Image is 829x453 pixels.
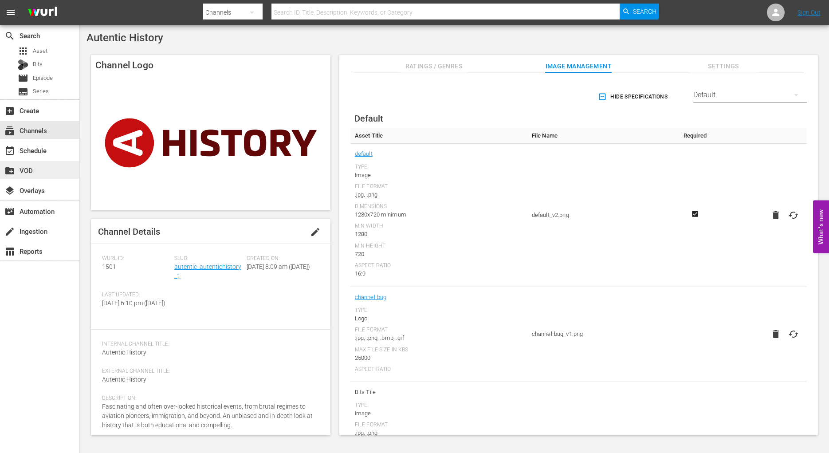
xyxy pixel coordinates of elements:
[355,250,523,259] div: 720
[102,403,313,429] span: Fascinating and often over-looked historical events, from brutal regimes to aviation pioneers, im...
[5,7,16,18] span: menu
[620,4,659,20] button: Search
[355,314,523,323] div: Logo
[355,307,523,314] div: Type
[813,200,829,253] button: Open Feedback Widget
[355,190,523,199] div: .jpg, .png
[596,84,671,109] button: Hide Specifications
[798,9,821,16] a: Sign Out
[102,341,315,348] span: Internal Channel Title:
[174,255,242,262] span: Slug:
[33,60,43,69] span: Bits
[305,221,326,243] button: edit
[102,395,315,402] span: Description:
[354,113,383,124] span: Default
[102,349,146,356] span: Autentic History
[527,287,676,382] td: channel-bug_v1.png
[4,31,15,41] span: Search
[355,230,523,239] div: 1280
[4,246,15,257] span: Reports
[355,183,523,190] div: File Format
[545,61,612,72] span: Image Management
[4,165,15,176] span: VOD
[33,74,53,83] span: Episode
[350,128,527,144] th: Asset Title
[91,55,330,75] h4: Channel Logo
[355,171,523,180] div: Image
[4,126,15,136] span: Channels
[18,46,28,56] span: Asset
[4,146,15,156] span: Schedule
[401,61,467,72] span: Ratings / Genres
[355,429,523,437] div: .jpg, .png
[355,409,523,418] div: Image
[33,47,47,55] span: Asset
[21,2,64,23] img: ans4CAIJ8jUAAAAAAAAAAAAAAAAAAAAAAAAgQb4GAAAAAAAAAAAAAAAAAAAAAAAAJMjXAAAAAAAAAAAAAAAAAAAAAAAAgAT5G...
[247,255,314,262] span: Created On:
[355,203,523,210] div: Dimensions
[4,106,15,116] span: Create
[355,243,523,250] div: Min Height
[91,75,330,210] img: Autentic History
[527,128,676,144] th: File Name
[33,87,49,96] span: Series
[4,226,15,237] span: Ingestion
[355,148,373,160] a: default
[4,185,15,196] span: Overlays
[355,164,523,171] div: Type
[4,206,15,217] span: Automation
[355,210,523,219] div: 1280x720 minimum
[18,59,28,70] div: Bits
[355,354,523,362] div: 25000
[355,366,523,373] div: Aspect Ratio
[102,376,146,383] span: Autentic History
[355,223,523,230] div: Min Width
[355,327,523,334] div: File Format
[18,87,28,97] span: Series
[355,347,523,354] div: Max File Size In Kbs
[102,255,170,262] span: Wurl ID:
[86,32,163,44] span: Autentic History
[355,402,523,409] div: Type
[98,226,160,237] span: Channel Details
[355,421,523,429] div: File Format
[355,269,523,278] div: 16:9
[690,210,700,218] svg: Required
[247,263,310,270] span: [DATE] 8:09 am ([DATE])
[693,83,807,107] div: Default
[600,92,668,102] span: Hide Specifications
[174,263,241,280] a: autentic_autentichistory_1
[310,227,321,237] span: edit
[355,291,387,303] a: channel-bug
[102,291,170,299] span: Last Updated:
[355,334,523,343] div: .jpg, .png, .bmp, .gif
[676,128,714,144] th: Required
[633,4,656,20] span: Search
[527,144,676,287] td: default_v2.png
[355,386,523,398] span: Bits Tile
[18,73,28,83] span: Episode
[102,368,315,375] span: External Channel Title:
[102,263,116,270] span: 1501
[102,299,165,307] span: [DATE] 6:10 pm ([DATE])
[690,61,757,72] span: Settings
[355,262,523,269] div: Aspect Ratio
